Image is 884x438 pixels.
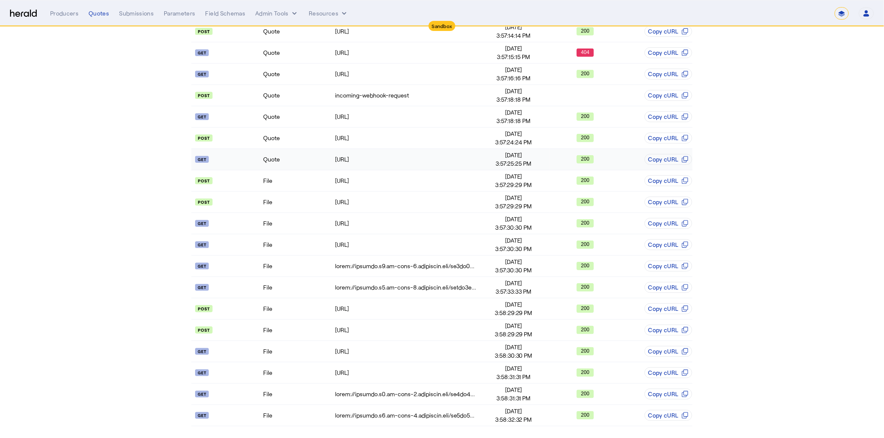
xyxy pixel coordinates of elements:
[645,111,692,122] button: Copy cURL
[645,133,692,143] button: Copy cURL
[335,241,478,249] div: [URL]
[263,106,334,128] td: Quote
[478,151,549,159] span: [DATE]
[263,149,334,170] td: Quote
[263,21,334,42] td: Quote
[335,219,478,228] div: [URL]
[478,223,549,232] span: 3:57:30:30 PM
[478,95,549,104] span: 3:57:18:18 PM
[645,175,692,186] button: Copy cURL
[581,113,589,119] text: 200
[263,362,334,384] td: File
[335,305,478,313] div: [URL]
[263,341,334,362] td: File
[478,330,549,338] span: 3:58:29:29 PM
[645,218,692,229] button: Copy cURL
[478,31,549,40] span: 3:57:14:14 PM
[119,9,154,18] div: Submissions
[478,415,549,424] span: 3:58:32:32 PM
[645,303,692,314] button: Copy cURL
[263,320,334,341] td: File
[263,277,334,298] td: File
[645,90,692,101] button: Copy cURL
[478,138,549,146] span: 3:57:24:24 PM
[478,245,549,253] span: 3:57:30:30 PM
[478,364,549,373] span: [DATE]
[263,298,334,320] td: File
[645,261,692,272] button: Copy cURL
[645,69,692,79] button: Copy cURL
[581,305,589,311] text: 200
[581,199,589,205] text: 200
[645,47,692,58] button: Copy cURL
[263,256,334,277] td: File
[335,326,478,334] div: [URL]
[335,262,478,270] div: lorem://ipsumdo.s9.am-cons-6.adipiscin.eli/se3do0e6-633t-6i9u-4l10-e19d86m96ali/9068/9/Enima/73m7...
[50,9,79,18] div: Producers
[335,155,478,164] div: [URL]
[478,181,549,189] span: 3:57:29:29 PM
[478,108,549,117] span: [DATE]
[645,410,692,421] button: Copy cURL
[645,325,692,336] button: Copy cURL
[581,156,589,162] text: 200
[645,197,692,207] button: Copy cURL
[478,309,549,317] span: 3:58:29:29 PM
[478,287,549,296] span: 3:57:33:33 PM
[206,9,246,18] div: Field Schemas
[478,279,549,287] span: [DATE]
[335,390,478,398] div: lorem://ipsumdo.s0.am-cons-2.adipiscin.eli/se4do4e2-107t-2i1u-9l88-e33d74m15ali/6194/1/Enima/87m7...
[263,170,334,192] td: File
[478,117,549,125] span: 3:57:18:18 PM
[263,234,334,256] td: File
[645,282,692,293] button: Copy cURL
[478,236,549,245] span: [DATE]
[263,85,334,106] td: Quote
[478,74,549,82] span: 3:57:16:16 PM
[335,369,478,377] div: [URL]
[429,21,456,31] div: Sandbox
[581,220,589,226] text: 200
[581,241,589,247] text: 200
[478,258,549,266] span: [DATE]
[581,71,589,77] text: 200
[478,66,549,74] span: [DATE]
[10,10,37,18] img: Herald Logo
[263,213,334,234] td: File
[645,154,692,165] button: Copy cURL
[478,373,549,381] span: 3:58:31:31 PM
[478,87,549,95] span: [DATE]
[478,351,549,360] span: 3:58:30:30 PM
[645,389,692,400] button: Copy cURL
[335,49,478,57] div: [URL]
[255,9,299,18] button: internal dropdown menu
[478,266,549,274] span: 3:57:30:30 PM
[335,283,478,292] div: lorem://ipsumdo.s5.am-cons-8.adipiscin.eli/se1do3e2-483t-3i6u-8l41-e09d79m07ali/0208/2/Enima/32m8...
[263,42,334,64] td: Quote
[335,113,478,121] div: [URL]
[478,44,549,53] span: [DATE]
[335,198,478,206] div: [URL]
[581,327,589,333] text: 200
[263,64,334,85] td: Quote
[335,27,478,36] div: [URL]
[478,300,549,309] span: [DATE]
[478,172,549,181] span: [DATE]
[581,177,589,183] text: 200
[309,9,348,18] button: Resources dropdown menu
[478,343,549,351] span: [DATE]
[335,347,478,356] div: [URL]
[263,384,334,405] td: File
[335,177,478,185] div: [URL]
[581,391,589,397] text: 200
[581,348,589,354] text: 200
[335,91,478,100] div: incoming-webhook-request
[581,49,589,55] text: 404
[581,28,589,34] text: 200
[478,322,549,330] span: [DATE]
[478,130,549,138] span: [DATE]
[581,135,589,141] text: 200
[581,412,589,418] text: 200
[263,128,334,149] td: Quote
[478,202,549,210] span: 3:57:29:29 PM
